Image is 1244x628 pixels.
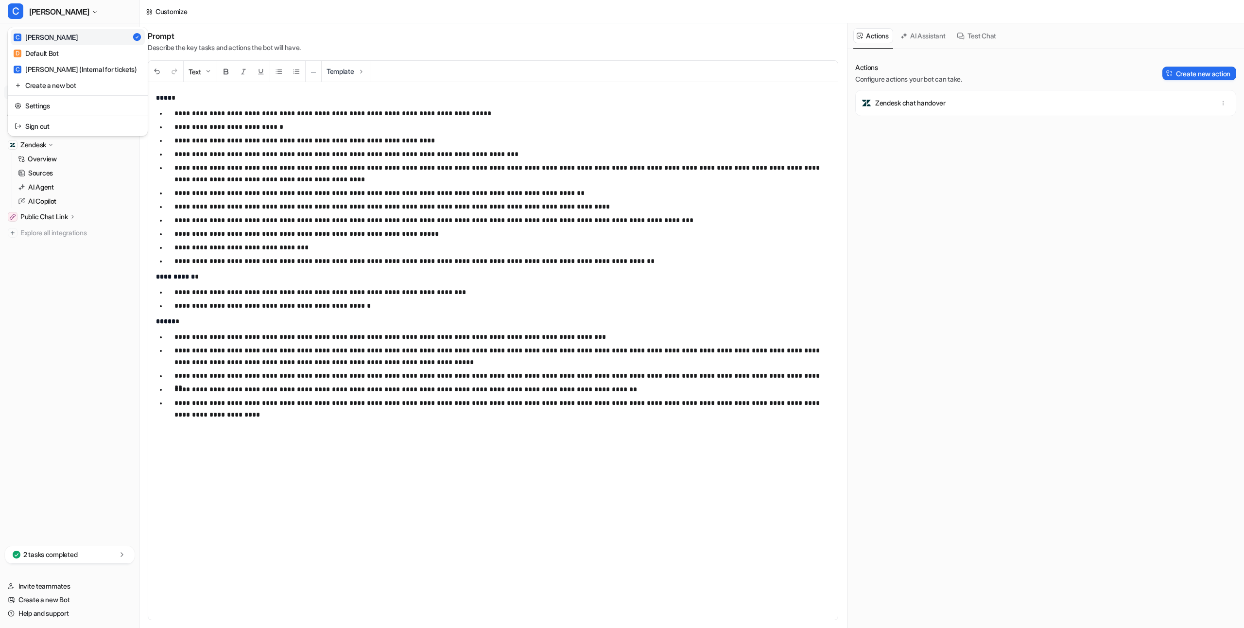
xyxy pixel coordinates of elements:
[29,5,89,18] span: [PERSON_NAME]
[11,118,145,134] a: Sign out
[14,50,21,57] span: D
[14,64,137,74] div: [PERSON_NAME] (Internal for tickets)
[14,32,78,42] div: [PERSON_NAME]
[8,3,23,19] span: C
[15,80,21,90] img: reset
[11,98,145,114] a: Settings
[14,48,59,58] div: Default Bot
[8,27,148,136] div: C[PERSON_NAME]
[15,121,21,131] img: reset
[14,66,21,73] span: C
[14,34,21,41] span: C
[15,101,21,111] img: reset
[11,77,145,93] a: Create a new bot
